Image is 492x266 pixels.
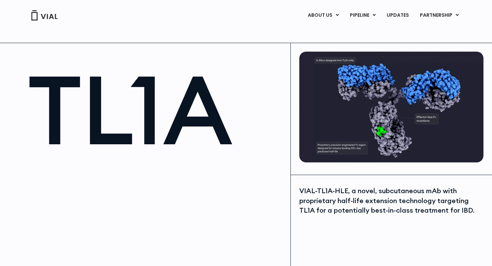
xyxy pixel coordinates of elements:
[299,186,482,215] div: VIAL-TL1A-HLE, a novel, subcutaneous mAb with proprietary half-life extension technology targetin...
[414,10,464,21] a: PARTNERSHIPMenu Toggle
[344,10,381,21] a: PIPELINEMenu Toggle
[31,10,58,21] img: Vial Logo
[302,10,344,21] a: ABOUT USMenu Toggle
[28,62,284,157] h1: TL1A
[381,10,414,21] a: UPDATES
[299,52,483,162] img: TL1A antibody diagram.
